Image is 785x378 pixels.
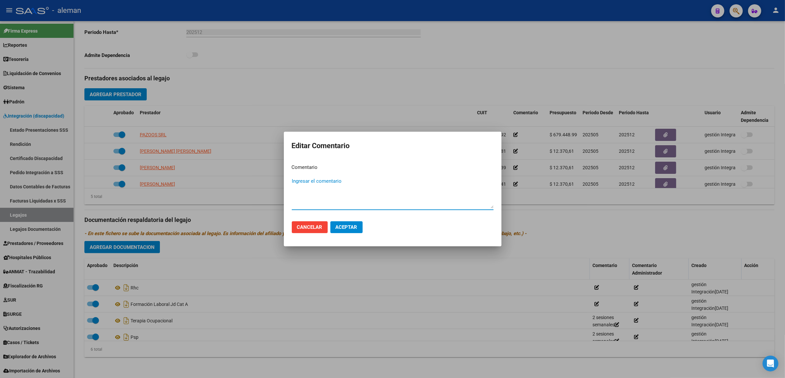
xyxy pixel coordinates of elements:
button: Cancelar [292,221,328,233]
span: Cancelar [297,224,322,230]
div: Open Intercom Messenger [763,356,778,371]
h2: Editar Comentario [292,140,494,152]
button: Aceptar [330,221,363,233]
span: Aceptar [336,224,357,230]
p: Comentario [292,164,494,171]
